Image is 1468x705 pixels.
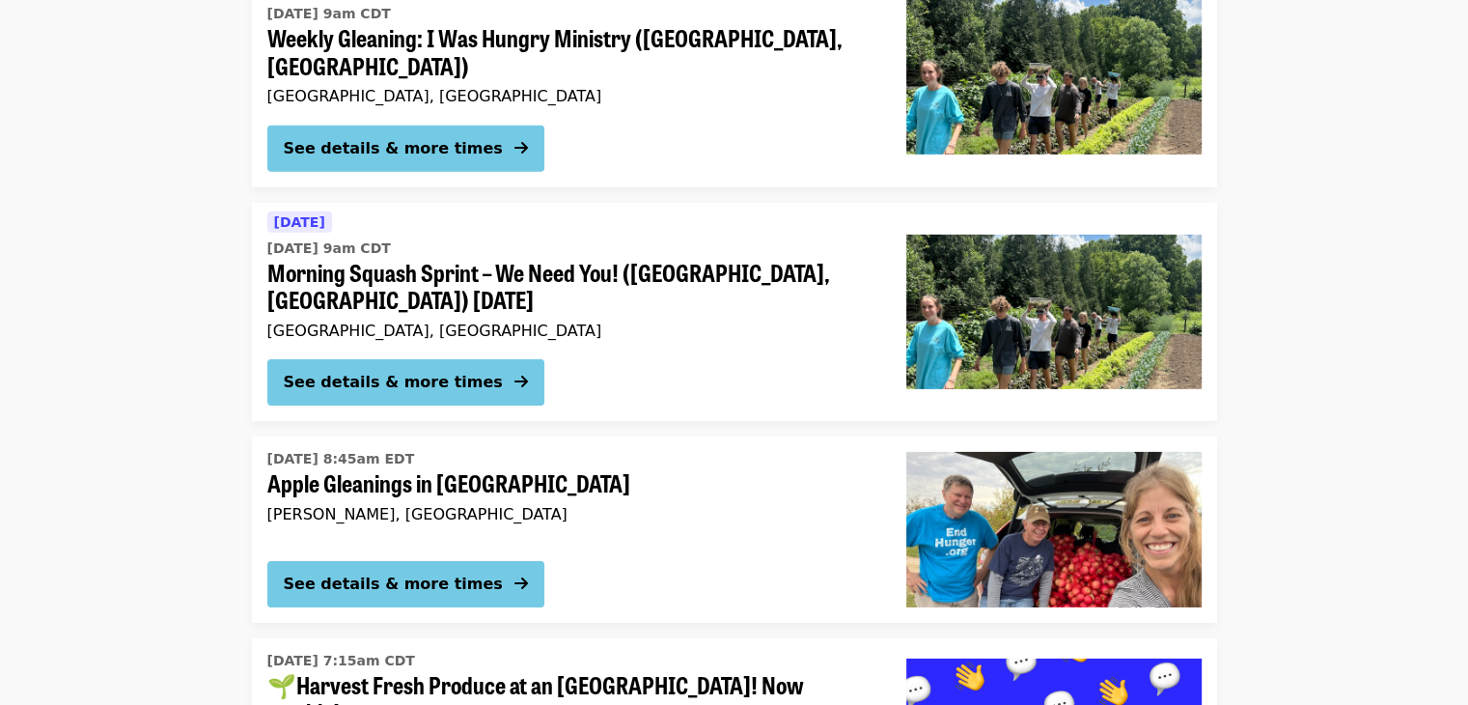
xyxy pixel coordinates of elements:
[267,449,415,469] time: [DATE] 8:45am EDT
[267,87,875,105] div: [GEOGRAPHIC_DATA], [GEOGRAPHIC_DATA]
[252,203,1217,422] a: See details for "Morning Squash Sprint – We Need You! (Antioch, TN) 9/6/2025"
[906,235,1202,389] img: Morning Squash Sprint – We Need You! (Antioch, TN) 9/6/2025 organized by Society of St. Andrew
[267,505,875,523] div: [PERSON_NAME], [GEOGRAPHIC_DATA]
[284,371,503,394] div: See details & more times
[267,24,875,80] span: Weekly Gleaning: I Was Hungry Ministry ([GEOGRAPHIC_DATA], [GEOGRAPHIC_DATA])
[514,139,528,157] i: arrow-right icon
[267,259,875,315] span: Morning Squash Sprint – We Need You! ([GEOGRAPHIC_DATA], [GEOGRAPHIC_DATA]) [DATE]
[514,575,528,593] i: arrow-right icon
[267,469,875,497] span: Apple Gleanings in [GEOGRAPHIC_DATA]
[274,214,325,230] span: [DATE]
[267,359,544,406] button: See details & more times
[267,651,415,671] time: [DATE] 7:15am CDT
[906,452,1202,606] img: Apple Gleanings in Hamilton County organized by Society of St. Andrew
[267,126,544,172] button: See details & more times
[267,239,391,259] time: [DATE] 9am CDT
[267,561,544,607] button: See details & more times
[252,437,1217,622] a: See details for "Apple Gleanings in Hamilton County"
[284,573,503,596] div: See details & more times
[267,322,875,340] div: [GEOGRAPHIC_DATA], [GEOGRAPHIC_DATA]
[267,4,391,24] time: [DATE] 9am CDT
[284,137,503,160] div: See details & more times
[514,373,528,391] i: arrow-right icon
